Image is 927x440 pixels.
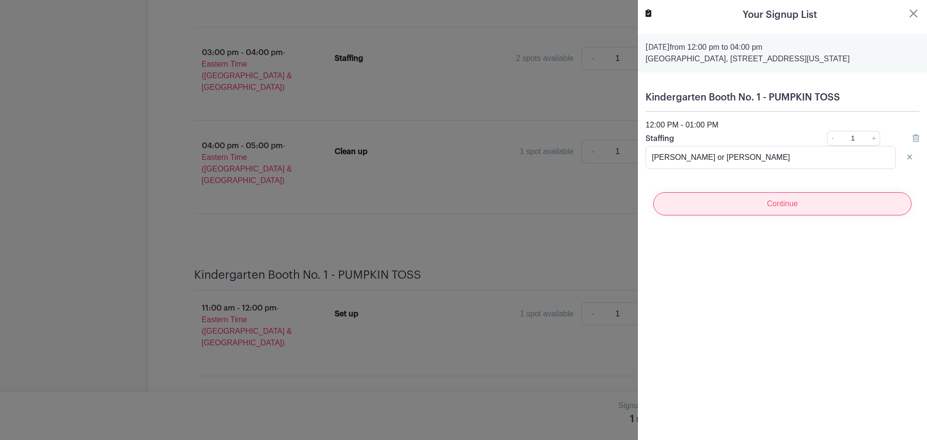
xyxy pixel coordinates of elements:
h5: Kindergarten Booth No. 1 - PUMPKIN TOSS [646,92,919,103]
p: [GEOGRAPHIC_DATA], [STREET_ADDRESS][US_STATE] [646,53,919,65]
a: + [868,131,880,146]
input: Continue [653,192,912,215]
p: from 12:00 pm to 04:00 pm [646,42,919,53]
h5: Your Signup List [743,8,817,22]
input: Note [646,146,896,169]
strong: [DATE] [646,43,670,51]
button: Close [908,8,919,19]
div: 12:00 PM - 01:00 PM [640,119,925,131]
p: Staffing [646,133,801,144]
a: - [827,131,838,146]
